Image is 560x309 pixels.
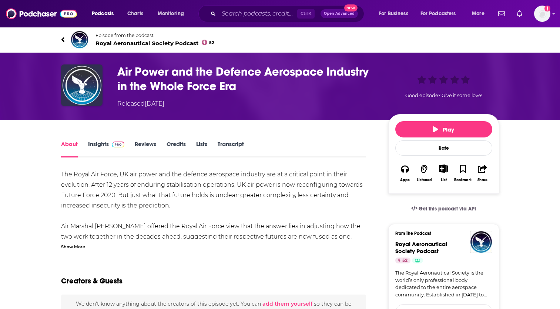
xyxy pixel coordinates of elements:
[453,160,473,187] button: Bookmark
[441,177,447,182] div: List
[514,7,525,20] a: Show notifications dropdown
[395,140,492,156] div: Rate
[534,6,550,22] span: Logged in as cfurneaux
[205,5,371,22] div: Search podcasts, credits, & more...
[92,9,114,19] span: Podcasts
[395,121,492,137] button: Play
[321,9,358,18] button: Open AdvancedNew
[135,140,156,157] a: Reviews
[158,9,184,19] span: Monitoring
[395,160,415,187] button: Apps
[472,9,484,19] span: More
[395,240,447,255] a: Royal Aeronautical Society Podcast
[405,93,482,98] span: Good episode? Give it some love!
[61,64,103,106] img: Air Power and the Defence Aerospace Industry in the Whole Force Era
[117,99,164,108] div: Released [DATE]
[219,8,297,20] input: Search podcasts, credits, & more...
[95,33,215,38] span: Episode from the podcast
[297,9,315,19] span: Ctrl K
[534,6,550,22] img: User Profile
[419,206,476,212] span: Get this podcast via API
[71,31,88,49] img: Royal Aeronautical Society Podcast
[95,40,215,47] span: Royal Aeronautical Society Podcast
[534,6,550,22] button: Show profile menu
[544,6,550,11] svg: Add a profile image
[324,12,355,16] span: Open Advanced
[61,31,499,49] a: Royal Aeronautical Society PodcastEpisode from the podcastRoyal Aeronautical Society Podcast52
[420,9,456,19] span: For Podcasters
[112,142,125,147] img: Podchaser Pro
[395,269,492,298] a: The Royal Aeronautical Society is the world’s only professional body dedicated to the entire aero...
[416,8,467,20] button: open menu
[454,178,472,182] div: Bookmark
[415,160,434,187] button: Listened
[379,9,408,19] span: For Business
[61,140,78,157] a: About
[196,140,207,157] a: Lists
[344,4,358,11] span: New
[495,7,508,20] a: Show notifications dropdown
[167,140,186,157] a: Credits
[61,169,366,242] div: The Royal Air Force, UK air power and the defence aerospace industry are at a critical point in t...
[88,140,125,157] a: InsightsPodchaser Pro
[470,231,492,253] img: Royal Aeronautical Society Podcast
[400,178,410,182] div: Apps
[473,160,492,187] button: Share
[433,126,454,133] span: Play
[6,7,77,21] img: Podchaser - Follow, Share and Rate Podcasts
[417,178,432,182] div: Listened
[127,9,143,19] span: Charts
[402,257,408,265] span: 52
[467,8,494,20] button: open menu
[374,8,418,20] button: open menu
[395,231,486,236] h3: From The Podcast
[123,8,148,20] a: Charts
[434,160,453,187] div: Show More ButtonList
[436,165,451,173] button: Show More Button
[117,64,376,93] h1: Air Power and the Defence Aerospace Industry in the Whole Force Era
[87,8,123,20] button: open menu
[152,8,194,20] button: open menu
[395,257,410,263] a: 52
[218,140,244,157] a: Transcript
[262,301,312,307] button: add them yourself
[61,276,123,286] h2: Creators & Guests
[209,41,214,44] span: 52
[405,200,482,218] a: Get this podcast via API
[477,178,487,182] div: Share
